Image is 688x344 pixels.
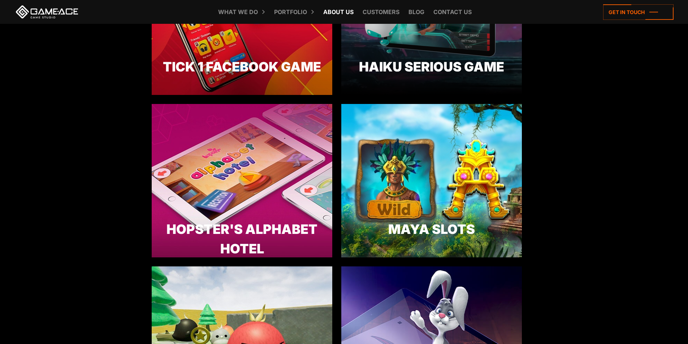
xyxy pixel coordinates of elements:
a: Get in touch [603,4,674,20]
div: Haiku Serious Game [341,57,522,77]
img: alphabet hotel [152,104,332,257]
div: Hopster's Alphabet Hotel [152,219,332,258]
div: Maya Slots [341,219,522,239]
img: maya portfolio [341,104,522,257]
div: Tick 1 Facebook Game [152,57,332,77]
